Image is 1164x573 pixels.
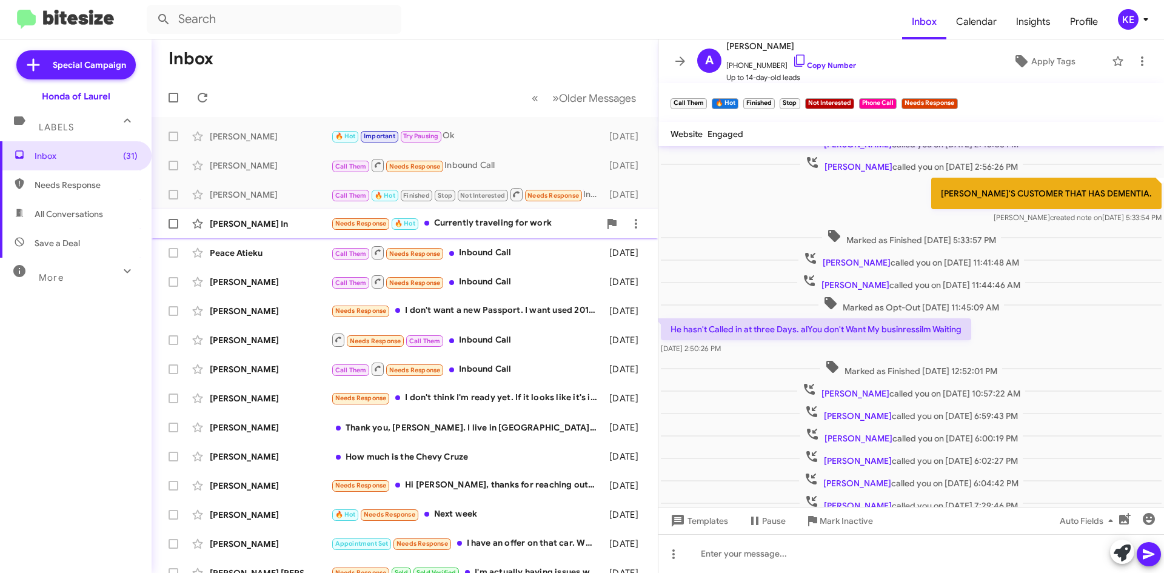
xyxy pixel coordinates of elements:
span: Needs Response [527,192,579,199]
span: Needs Response [335,307,387,315]
div: [DATE] [603,130,648,142]
button: Pause [738,510,795,532]
div: [DATE] [603,334,648,346]
div: [PERSON_NAME] [210,421,331,434]
span: Marked as Finished [DATE] 12:52:01 PM [820,360,1002,377]
small: Phone Call [859,98,897,109]
span: Call Them [335,192,367,199]
span: Templates [668,510,728,532]
div: Peace Atieku [210,247,331,259]
span: More [39,272,64,283]
div: KE [1118,9,1139,30]
span: Special Campaign [53,59,126,71]
h1: Inbox [169,49,213,69]
span: called you on [DATE] 11:41:48 AM [798,251,1024,269]
button: Previous [524,85,546,110]
span: « [532,90,538,106]
span: Apply Tags [1031,50,1075,72]
div: [DATE] [603,392,648,404]
span: [PERSON_NAME] [823,257,891,268]
div: [PERSON_NAME] [210,451,331,463]
small: Needs Response [901,98,957,109]
span: [DATE] 2:50:26 PM [661,344,721,353]
span: Marked as Finished [DATE] 5:33:57 PM [822,229,1001,246]
span: Needs Response [350,337,401,345]
button: KE [1108,9,1151,30]
div: Inbound Call [331,158,603,173]
span: Up to 14-day-old leads [726,72,856,84]
small: 🔥 Hot [712,98,738,109]
div: Inbound Call [331,332,603,347]
span: called you on [DATE] 11:44:46 AM [797,273,1025,291]
span: Finished [403,192,430,199]
span: [PERSON_NAME] [824,455,892,466]
small: Not Interested [805,98,854,109]
div: [PERSON_NAME] [210,334,331,346]
div: [DATE] [603,247,648,259]
span: Inbox [902,4,946,39]
div: Next week [331,508,603,521]
span: Website [671,129,703,139]
button: Next [545,85,643,110]
span: [PERSON_NAME] [DATE] 5:33:54 PM [994,213,1162,222]
span: Inbox [35,150,138,162]
span: Needs Response [335,481,387,489]
span: 🔥 Hot [335,511,356,518]
span: Appointment Set [335,540,389,548]
span: Call Them [335,366,367,374]
span: 🔥 Hot [375,192,395,199]
div: Thank you, [PERSON_NAME]. I live in [GEOGRAPHIC_DATA] [US_STATE]. I'll come up if and when you ha... [331,421,603,434]
span: [PERSON_NAME] [823,478,891,489]
div: [DATE] [603,538,648,550]
div: [DATE] [603,363,648,375]
span: called you on [DATE] 6:00:19 PM [800,427,1023,444]
a: Copy Number [792,61,856,70]
small: Call Them [671,98,707,109]
span: [PHONE_NUMBER] [726,53,856,72]
p: He hasn't Called in at three Days. alYou don't Want My businressilm Waiting [661,318,971,340]
div: [PERSON_NAME] [210,130,331,142]
span: Call Them [335,163,367,170]
span: Mark Inactive [820,510,873,532]
div: Currently traveling for work [331,216,600,230]
span: Needs Response [335,394,387,402]
span: Call Them [335,250,367,258]
span: Try Pausing [403,132,438,140]
button: Mark Inactive [795,510,883,532]
small: Stop [780,98,800,109]
span: Marked as Opt-Out [DATE] 11:45:09 AM [818,296,1004,313]
span: Pause [762,510,786,532]
div: [DATE] [603,189,648,201]
button: Apply Tags [982,50,1106,72]
span: 🔥 Hot [335,132,356,140]
div: [DATE] [603,451,648,463]
small: Finished [743,98,775,109]
div: [PERSON_NAME] [210,363,331,375]
a: Insights [1006,4,1060,39]
div: [PERSON_NAME] [210,480,331,492]
span: Call Them [409,337,441,345]
p: [PERSON_NAME]'S CUSTOMER THAT HAS DEMENTIA. [931,178,1162,209]
input: Search [147,5,401,34]
div: [DATE] [603,159,648,172]
span: Needs Response [35,179,138,191]
button: Templates [658,510,738,532]
a: Calendar [946,4,1006,39]
div: [DATE] [603,421,648,434]
span: called you on [DATE] 6:02:27 PM [800,449,1023,467]
div: Inbound Call [331,274,603,289]
span: [PERSON_NAME] [726,39,856,53]
span: [PERSON_NAME] [824,161,892,172]
button: Auto Fields [1050,510,1128,532]
span: called you on [DATE] 7:29:46 PM [800,494,1023,512]
span: All Conversations [35,208,103,220]
span: Labels [39,122,74,133]
span: called you on [DATE] 6:59:43 PM [800,404,1023,422]
span: Needs Response [364,511,415,518]
span: Needs Response [396,540,448,548]
div: Honda of Laurel [42,90,110,102]
div: [PERSON_NAME] In [210,218,331,230]
span: Needs Response [335,219,387,227]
